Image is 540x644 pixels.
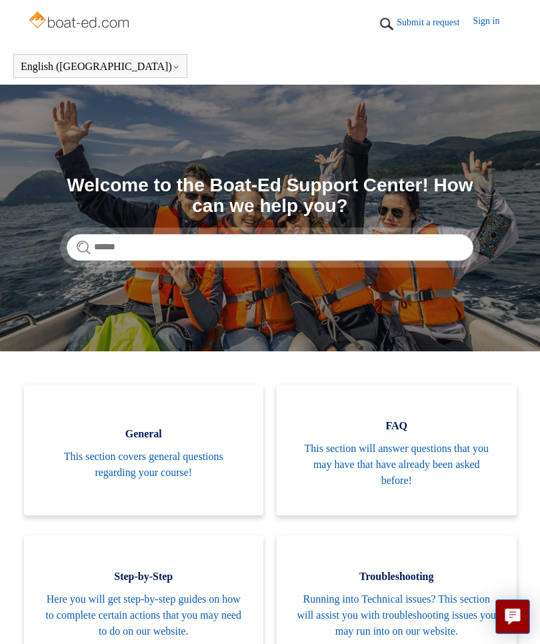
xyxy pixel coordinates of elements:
img: 01HZPCYTXV3JW8MJV9VD7EMK0H [377,14,397,34]
span: This section covers general questions regarding your course! [44,449,244,481]
span: General [44,426,244,442]
span: Here you will get step-by-step guides on how to complete certain actions that you may need to do ... [44,591,244,639]
button: English ([GEOGRAPHIC_DATA]) [21,61,180,73]
a: Submit a request [397,15,473,29]
a: General This section covers general questions regarding your course! [24,385,264,515]
span: Running into Technical issues? This section will assist you with troubleshooting issues you may r... [297,591,497,639]
span: FAQ [297,418,497,434]
img: Boat-Ed Help Center home page [27,8,133,35]
span: This section will answer questions that you may have that have already been asked before! [297,441,497,489]
span: Step-by-Step [44,569,244,585]
h1: Welcome to the Boat-Ed Support Center! How can we help you? [67,175,473,217]
span: Troubleshooting [297,569,497,585]
button: Live chat [495,599,530,634]
a: Sign in [473,14,513,34]
a: FAQ This section will answer questions that you may have that have already been asked before! [277,385,517,515]
input: Search [67,234,473,261]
